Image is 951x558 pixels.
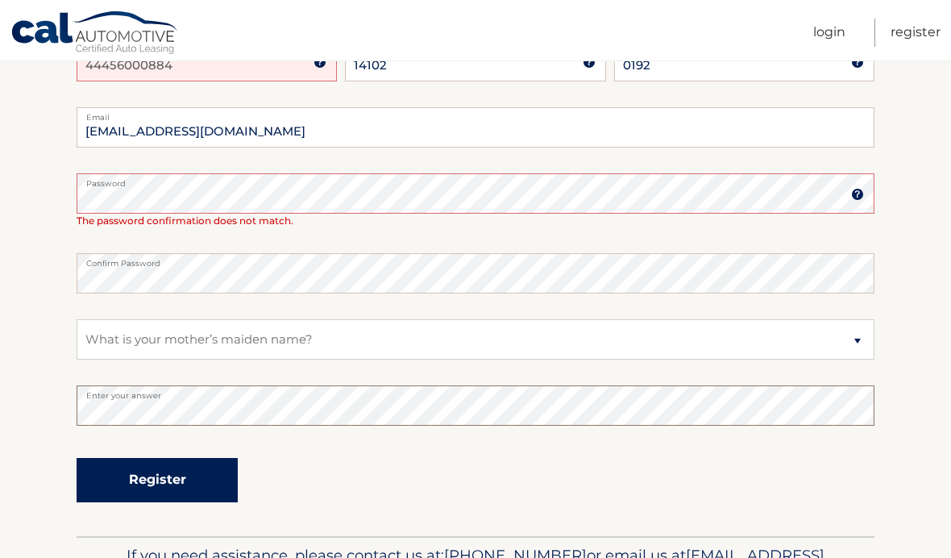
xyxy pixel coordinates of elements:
button: Register [77,458,238,502]
input: Email [77,107,874,148]
label: Enter your answer [77,385,874,398]
img: tooltip.svg [583,56,596,69]
a: Login [813,19,845,47]
img: tooltip.svg [851,56,864,69]
a: Cal Automotive [10,10,180,57]
a: Register [891,19,941,47]
img: tooltip.svg [851,188,864,201]
img: tooltip.svg [314,56,326,69]
label: Email [77,107,874,120]
label: Password [77,173,874,186]
label: Confirm Password [77,253,874,266]
span: The password confirmation does not match. [77,214,293,227]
